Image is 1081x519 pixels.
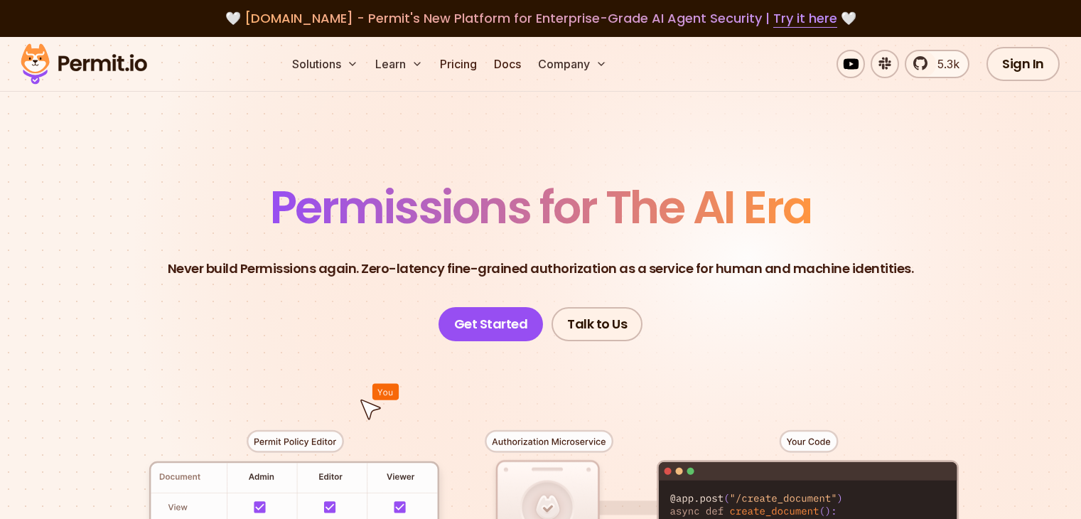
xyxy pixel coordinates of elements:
[244,9,837,27] span: [DOMAIN_NAME] - Permit's New Platform for Enterprise-Grade AI Agent Security |
[168,259,914,279] p: Never build Permissions again. Zero-latency fine-grained authorization as a service for human and...
[370,50,429,78] button: Learn
[488,50,527,78] a: Docs
[905,50,969,78] a: 5.3k
[14,40,154,88] img: Permit logo
[532,50,613,78] button: Company
[434,50,483,78] a: Pricing
[986,47,1060,81] a: Sign In
[929,55,959,73] span: 5.3k
[439,307,544,341] a: Get Started
[286,50,364,78] button: Solutions
[552,307,642,341] a: Talk to Us
[773,9,837,28] a: Try it here
[270,176,812,239] span: Permissions for The AI Era
[34,9,1047,28] div: 🤍 🤍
